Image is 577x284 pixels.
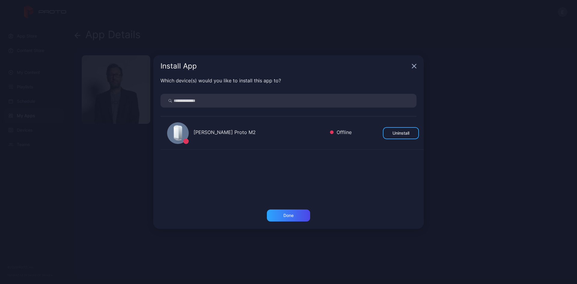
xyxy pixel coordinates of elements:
div: Which device(s) would you like to install this app to? [160,77,417,84]
div: Install App [160,63,409,70]
div: Offline [330,129,352,137]
div: Done [283,213,294,218]
button: Done [267,209,310,221]
div: Uninstall [392,131,409,136]
button: Uninstall [383,127,419,139]
div: [PERSON_NAME] Proto M2 [194,129,325,137]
